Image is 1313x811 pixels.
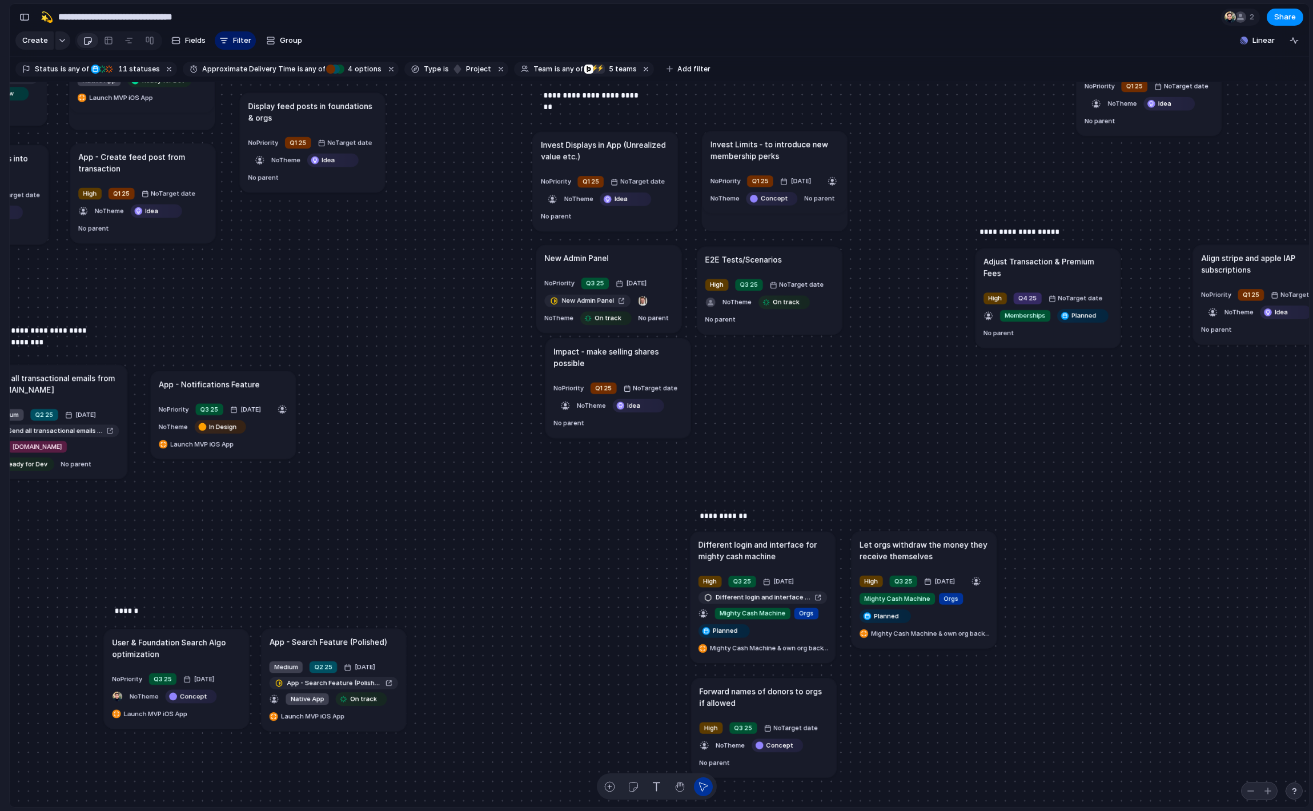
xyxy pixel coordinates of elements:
button: Q3 25 [193,402,226,417]
span: High [83,188,97,198]
span: is [298,64,303,74]
span: No Target date [633,383,677,393]
span: On track [773,298,800,307]
span: Q4 25 [1018,294,1037,303]
button: Native App [75,73,123,88]
button: High [76,186,104,201]
button: NoPriority [110,671,144,686]
span: Send all transactional emails from [DOMAIN_NAME] [8,425,103,435]
button: 4 options [326,63,384,75]
h1: Display feed posts in foundations & orgs [248,100,376,123]
span: options [344,64,382,74]
span: Native App [82,75,115,85]
button: Add filter [660,61,717,77]
button: NoTheme [708,191,741,206]
button: isany of [58,63,91,75]
span: Launch MVP iOS App [281,712,344,721]
span: Orgs [943,594,958,604]
span: No parent [541,212,571,220]
button: NoPriority [156,402,191,417]
button: Idea [305,152,361,167]
button: Mighty Cash MachineOrgs [857,591,966,606]
span: Launch MVP iOS App [124,709,187,718]
span: No Target date [779,280,824,290]
span: Status [35,64,58,74]
button: Mighty Cash Machine & own org back-end [857,625,994,641]
span: 4 [344,65,355,73]
span: is [443,64,449,74]
span: Planned [1071,311,1096,320]
span: No Priority [553,384,584,392]
button: NoTarget date [1046,291,1105,306]
span: Launch MVP iOS App [170,439,234,449]
button: Q1 25 [106,186,137,201]
span: No Theme [159,423,188,431]
button: NoTarget date [767,277,826,292]
button: 11 statuses [90,63,162,75]
button: [DATE] [227,402,266,417]
button: Planned [1055,308,1111,323]
button: Launch MVP iOS App [267,709,347,724]
h1: New Admin Panel [544,252,609,264]
button: High [981,291,1009,306]
button: Q2 25 [307,659,340,675]
button: NoTheme [720,294,754,310]
span: 2 [1250,11,1258,23]
span: Fields [185,35,206,46]
div: 💫 [41,9,53,25]
span: Idea [627,401,640,411]
button: Q3 25 [726,573,758,589]
span: On track [595,314,621,323]
span: Filter [233,35,251,46]
span: No parent [61,460,91,468]
button: Q3 25 [887,573,919,589]
button: [DATE] [62,407,101,422]
button: NoTheme [127,688,161,704]
span: Q3 25 [740,280,758,290]
span: project [463,64,491,74]
span: Type [424,64,441,74]
span: Q1 25 [752,176,769,186]
span: No parent [553,419,584,427]
span: No Theme [1108,99,1137,107]
span: Planned [874,611,898,621]
button: ⚡⚡5 teams [584,63,639,75]
span: Q3 25 [894,576,912,586]
button: Fields [167,31,210,50]
span: Idea [322,155,335,165]
button: In Design [192,419,248,434]
span: is [555,64,560,74]
span: No parent [1201,326,1231,334]
h1: Impact - make selling shares possible [553,346,682,369]
button: NoPriority [551,380,586,396]
div: ⚡ [590,65,599,74]
button: Filter [215,31,256,50]
span: No parent [700,758,730,766]
button: Ready for Dev [125,73,194,88]
span: Mighty Cash Machine [864,594,930,604]
button: Linear [1235,32,1279,49]
span: Ready for Dev [142,75,185,85]
h1: Invest Limits - to introduce new membership perks [710,138,839,162]
span: [DATE] [238,403,264,415]
button: Idea [611,398,666,413]
span: Concept [180,692,207,701]
button: On track [333,691,389,706]
button: NoTarget date [761,720,820,736]
button: No parent [59,456,94,472]
span: No Target date [773,723,818,733]
span: No parent [248,173,278,181]
button: isany of [552,63,585,75]
span: Q2 25 [314,662,332,672]
span: No Theme [544,314,573,322]
button: High [703,277,731,292]
button: No parent [1082,113,1118,129]
button: NoTheme [156,419,190,434]
span: Q3 25 [154,674,171,684]
button: Q1 25 [1235,287,1266,302]
span: No parent [804,194,834,202]
span: Q1 25 [290,138,306,147]
span: No parent [983,329,1014,337]
button: Memberships [998,308,1053,323]
button: Q3 25 [733,277,765,292]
